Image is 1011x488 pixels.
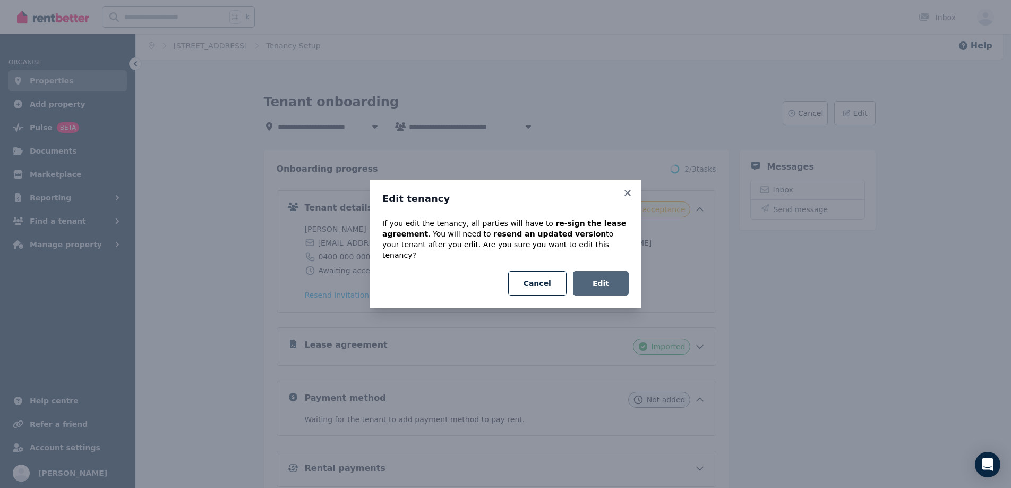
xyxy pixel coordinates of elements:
button: Cancel [508,271,567,296]
div: Open Intercom Messenger [975,452,1000,477]
button: Edit [573,271,629,296]
h3: Edit tenancy [382,192,629,205]
p: If you edit the tenancy, all parties will have to . You will need to to your tenant after you edi... [382,218,629,260]
b: resend an updated version [493,230,606,238]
